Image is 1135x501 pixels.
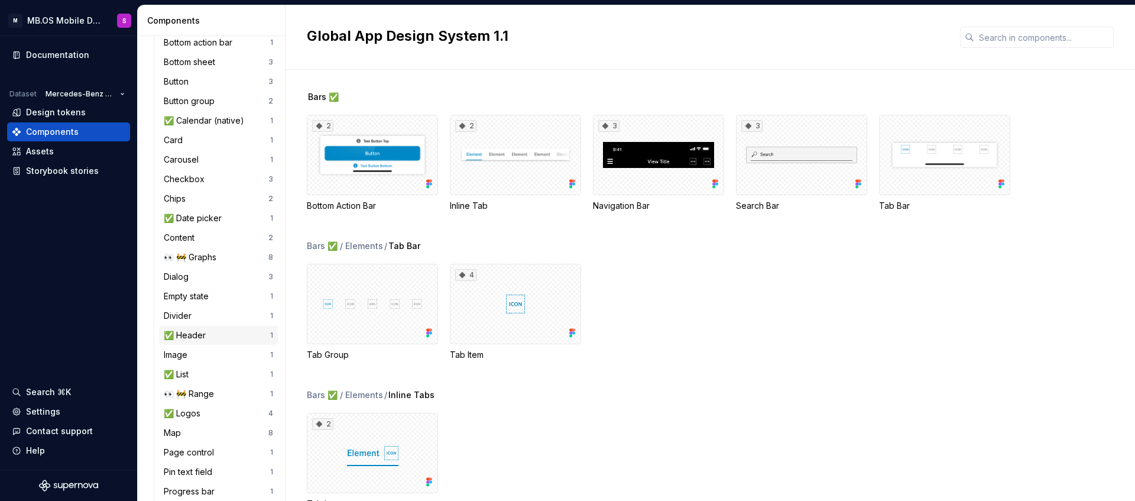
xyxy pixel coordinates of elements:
[270,155,273,164] div: 1
[736,200,867,212] div: Search Bar
[122,16,127,25] div: S
[39,480,98,492] svg: Supernova Logo
[268,253,273,262] div: 8
[598,120,620,132] div: 3
[384,240,387,252] span: /
[26,49,89,61] div: Documentation
[159,131,278,150] a: Card1
[270,467,273,477] div: 1
[159,72,278,91] a: Button3
[159,248,278,267] a: 👀 🚧 Graphs8
[974,27,1114,48] input: Search in components...
[879,115,1010,212] div: Tab Bar
[164,349,192,361] div: Image
[26,425,93,437] div: Contact support
[164,76,193,88] div: Button
[270,350,273,360] div: 1
[164,115,249,127] div: ✅ Calendar (native)
[7,161,130,180] a: Storybook stories
[450,264,581,361] div: 4Tab Item
[26,386,71,398] div: Search ⌘K
[455,120,476,132] div: 2
[164,486,219,497] div: Progress bar
[736,115,867,212] div: 3Search Bar
[270,292,273,301] div: 1
[159,209,278,228] a: ✅ Date picker1
[8,14,22,28] div: M
[268,77,273,86] div: 3
[450,200,581,212] div: Inline Tab
[307,264,438,361] div: Tab Group
[268,428,273,438] div: 8
[7,422,130,441] button: Contact support
[159,424,278,442] a: Map8
[26,165,99,177] div: Storybook stories
[312,120,333,132] div: 2
[164,466,217,478] div: Pin text field
[7,383,130,402] button: Search ⌘K
[26,126,79,138] div: Components
[164,388,219,400] div: 👀 🚧 Range
[159,189,278,208] a: Chips2
[26,445,45,457] div: Help
[26,106,86,118] div: Design tokens
[741,120,763,132] div: 3
[159,92,278,111] a: Button group2
[308,91,339,103] span: Bars ✅
[384,389,387,401] span: /
[26,146,54,157] div: Assets
[7,402,130,421] a: Settings
[307,115,438,212] div: 2Bottom Action Bar
[270,38,273,47] div: 1
[159,345,278,364] a: Image1
[159,111,278,130] a: ✅ Calendar (native)1
[164,56,220,68] div: Bottom sheet
[164,310,196,322] div: Divider
[7,441,130,460] button: Help
[450,115,581,212] div: 2Inline Tab
[307,200,438,212] div: Bottom Action Bar
[268,233,273,243] div: 2
[307,349,438,361] div: Tab Group
[450,349,581,361] div: Tab Item
[159,463,278,481] a: Pin text field1
[164,37,237,49] div: Bottom action bar
[40,86,130,102] button: Mercedes-Benz 2.0
[164,232,199,244] div: Content
[159,33,278,52] a: Bottom action bar1
[164,271,193,283] div: Dialog
[270,331,273,340] div: 1
[307,27,946,46] h2: Global App Design System 1.1
[455,269,476,281] div: 4
[879,200,1010,212] div: Tab Bar
[7,142,130,161] a: Assets
[270,487,273,496] div: 1
[159,287,278,306] a: Empty state1
[388,240,420,252] span: Tab Bar
[164,95,219,107] div: Button group
[388,389,434,401] span: Inline Tabs
[27,15,103,27] div: MB.OS Mobile Design System
[7,46,130,64] a: Documentation
[147,15,280,27] div: Components
[268,96,273,106] div: 2
[159,306,278,325] a: Divider1
[270,389,273,399] div: 1
[159,443,278,462] a: Page control1
[164,212,226,224] div: ✅ Date picker
[268,409,273,418] div: 4
[270,116,273,125] div: 1
[307,240,383,252] div: Bars ✅ / Elements
[270,311,273,321] div: 1
[270,214,273,223] div: 1
[268,272,273,282] div: 3
[159,404,278,423] a: ✅ Logos4
[312,418,333,430] div: 2
[268,174,273,184] div: 3
[593,200,724,212] div: Navigation Bar
[270,448,273,457] div: 1
[7,103,130,122] a: Design tokens
[164,427,186,439] div: Map
[268,57,273,67] div: 3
